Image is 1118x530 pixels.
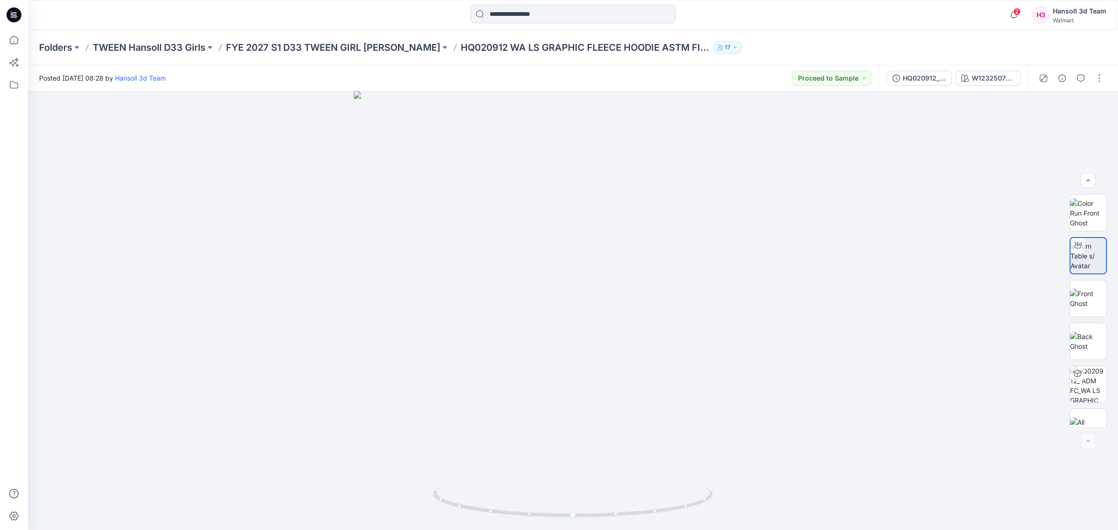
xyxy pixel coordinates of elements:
div: HQ020912_ ADM FC_WA LS GRAPHIC FLEECE HOODIE [903,73,946,83]
button: 17 [713,41,742,54]
a: Hansoll 3d Team [115,74,166,82]
span: 2 [1013,8,1021,15]
div: W123250702SM15GD-85 [972,73,1015,83]
img: HQ020912_ ADM FC_WA LS GRAPHIC FLEECE HOODIE W123250702SM15GD-85 [1070,366,1106,402]
div: H3 [1032,7,1049,23]
p: 17 [725,42,730,53]
img: Front Ghost [1070,289,1106,308]
div: Walmart [1053,17,1106,24]
a: Folders [39,41,72,54]
button: HQ020912_ ADM FC_WA LS GRAPHIC FLEECE HOODIE [886,71,952,86]
p: HQ020912 WA LS GRAPHIC FLEECE HOODIE ASTM FIT L(10/12) [461,41,709,54]
div: Hansoll 3d Team [1053,6,1106,17]
a: TWEEN Hansoll D33 Girls [93,41,205,54]
img: All colorways [1070,417,1106,437]
button: Details [1055,71,1070,86]
img: Turn Table s/ Avatar [1070,241,1106,271]
a: FYE 2027 S1 D33 TWEEN GIRL [PERSON_NAME] [226,41,440,54]
img: Back Ghost [1070,332,1106,351]
img: Color Run Front Ghost [1070,198,1106,228]
span: Posted [DATE] 08:28 by [39,73,166,83]
button: W123250702SM15GD-85 [955,71,1021,86]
